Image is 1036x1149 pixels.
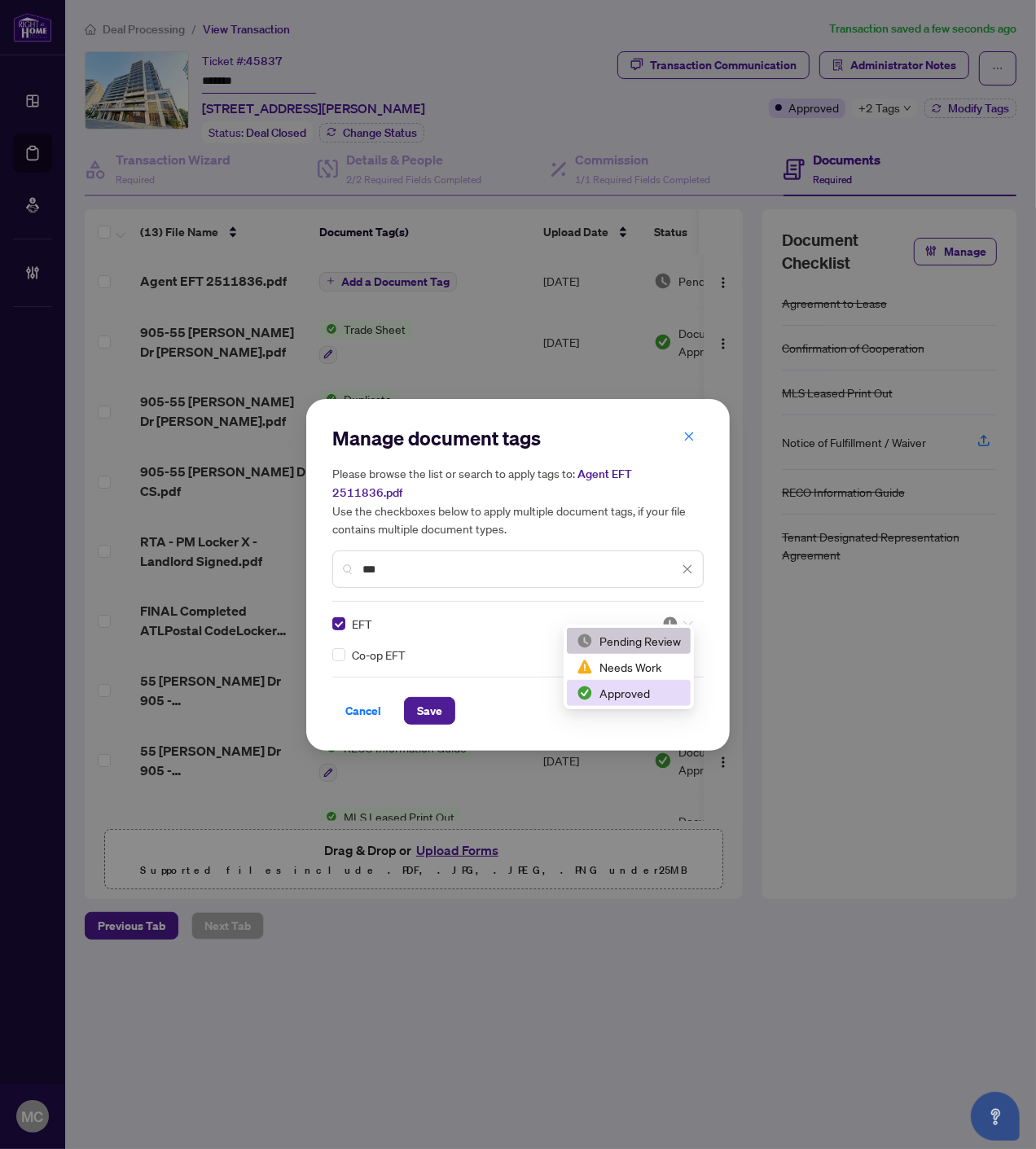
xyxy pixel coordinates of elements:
span: EFT [352,615,372,633]
h5: Please browse the list or search to apply tags to: Use the checkboxes below to apply multiple doc... [332,464,704,537]
h2: Manage document tags [332,425,704,451]
span: Co-op EFT [352,646,406,664]
button: Save [404,697,455,725]
div: Pending Review [577,632,681,650]
span: Agent EFT 2511836.pdf [332,467,632,500]
div: Approved [567,680,691,706]
span: close [682,564,693,575]
span: Cancel [345,698,381,724]
button: Open asap [971,1092,1020,1141]
span: Save [417,698,442,724]
div: Approved [577,684,681,702]
img: status [577,659,593,675]
button: Cancel [332,697,394,725]
img: status [662,616,678,632]
div: Pending Review [567,628,691,654]
span: Pending Review [662,616,693,632]
div: Needs Work [567,654,691,680]
img: status [577,685,593,701]
img: status [577,633,593,649]
div: Needs Work [577,658,681,676]
span: close [683,431,695,442]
